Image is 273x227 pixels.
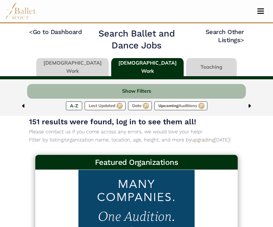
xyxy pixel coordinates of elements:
li: [DEMOGRAPHIC_DATA] Work [35,58,110,76]
code: > [240,36,244,44]
li: Teaching [185,58,238,76]
code: < [29,28,33,36]
span: 151 results were found, log in to see them all! [29,117,196,126]
p: Please contact us if you come across any errors, we would love your help! [29,128,244,136]
button: Toggle navigation [253,8,268,14]
label: Auditions [154,101,207,110]
label: Last Updated [85,101,126,110]
a: <Go to Dashboard [29,28,82,36]
a: upgrading [191,137,215,143]
h2: Search Ballet and Dance Jobs [85,28,188,52]
p: Filter by listing/organization name, location, age, height, and more by [DATE]! [29,136,244,144]
label: A-Z [66,101,82,110]
label: Date [128,101,152,110]
span: Upcoming [158,104,178,108]
h3: Featured Organizations [40,157,233,167]
button: Show Filters [27,84,246,99]
li: [DEMOGRAPHIC_DATA] Work [110,58,185,76]
a: Search Other Listings> [206,28,244,44]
